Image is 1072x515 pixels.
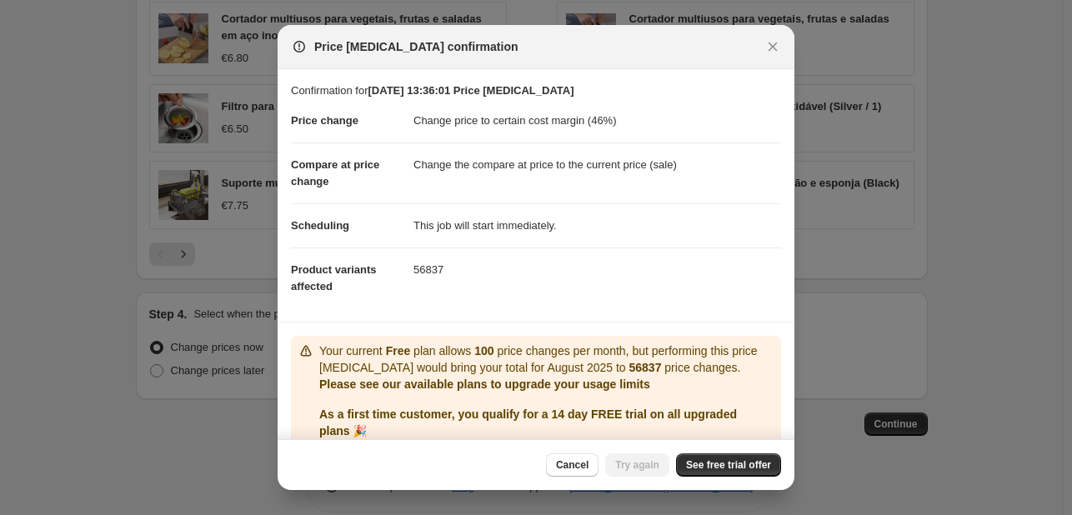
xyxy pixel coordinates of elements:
span: Price [MEDICAL_DATA] confirmation [314,38,518,55]
span: Compare at price change [291,158,379,187]
p: Confirmation for [291,82,781,99]
span: See free trial offer [686,458,771,472]
b: 100 [474,344,493,357]
b: Free [386,344,411,357]
span: Price change [291,114,358,127]
p: Please see our available plans to upgrade your usage limits [319,376,774,392]
dd: This job will start immediately. [413,203,781,247]
button: Cancel [546,453,599,477]
dd: Change the compare at price to the current price (sale) [413,142,781,187]
b: 56837 [629,361,662,374]
a: See free trial offer [676,453,781,477]
dd: 56837 [413,247,781,292]
button: Close [761,35,784,58]
span: Product variants affected [291,263,377,292]
b: [DATE] 13:36:01 Price [MEDICAL_DATA] [368,84,574,97]
b: As a first time customer, you qualify for a 14 day FREE trial on all upgraded plans 🎉 [319,407,737,437]
p: Your current plan allows price changes per month, but performing this price [MEDICAL_DATA] would ... [319,342,774,376]
dd: Change price to certain cost margin (46%) [413,99,781,142]
span: Cancel [556,458,589,472]
span: Scheduling [291,219,349,232]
